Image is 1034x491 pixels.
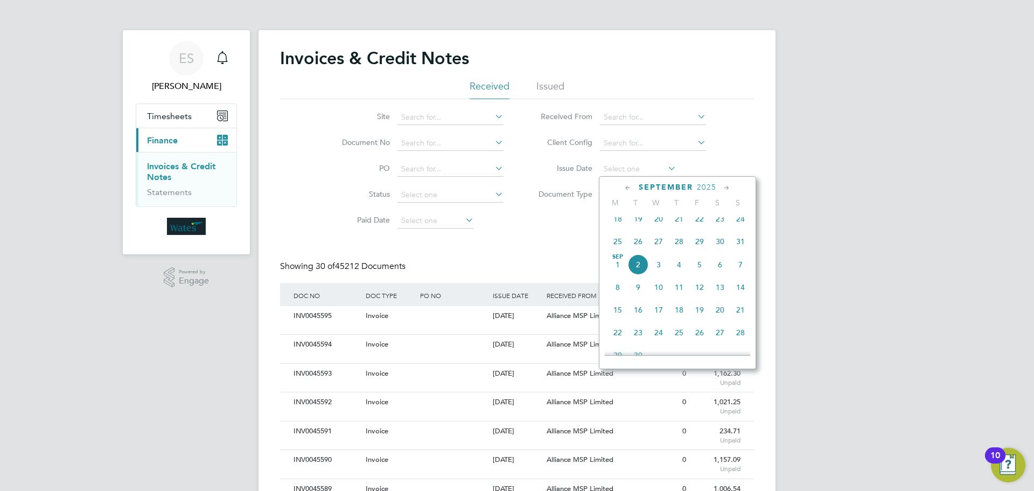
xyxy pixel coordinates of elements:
[628,345,648,365] span: 30
[689,364,743,392] div: 1,162.30
[687,198,707,208] span: F
[147,161,215,182] a: Invoices & Credit Notes
[470,80,509,99] li: Received
[689,322,710,343] span: 26
[179,276,209,286] span: Engage
[397,213,474,229] input: Select one
[490,364,544,384] div: [DATE]
[291,364,363,384] div: INV0045593
[600,110,706,125] input: Search for...
[669,300,689,320] span: 18
[628,254,648,275] span: 2
[728,198,748,208] span: S
[328,112,390,121] label: Site
[607,300,628,320] span: 15
[490,392,544,412] div: [DATE]
[366,340,388,349] span: Invoice
[280,261,408,272] div: Showing
[691,465,740,473] span: Unpaid
[366,397,388,406] span: Invoice
[600,162,676,177] input: Select one
[628,231,648,252] span: 26
[490,306,544,326] div: [DATE]
[530,112,592,121] label: Received From
[397,162,504,177] input: Search for...
[291,450,363,470] div: INV0045590
[547,340,613,349] span: Alliance MSP Limited
[691,436,740,445] span: Unpaid
[291,392,363,412] div: INV0045592
[363,283,417,308] div: DOC TYPE
[547,369,613,378] span: Alliance MSP Limited
[366,369,388,378] span: Invoice
[607,231,628,252] span: 25
[147,135,178,146] span: Finance
[291,283,363,308] div: DOC NO
[328,163,390,173] label: PO
[707,198,728,208] span: S
[136,80,237,93] span: Emily Summerfield
[648,209,669,229] span: 20
[682,455,686,464] span: 0
[530,189,592,199] label: Document Type
[136,128,236,152] button: Finance
[710,209,730,229] span: 23
[730,231,751,252] span: 31
[607,254,628,260] span: Sep
[136,218,237,235] a: Go to home page
[328,137,390,147] label: Document No
[628,209,648,229] span: 19
[689,421,743,449] div: 234.71
[669,209,689,229] span: 21
[605,198,625,208] span: M
[291,335,363,355] div: INV0045594
[490,283,544,308] div: ISSUE DATE
[536,80,564,99] li: Issued
[600,136,706,151] input: Search for...
[991,448,1025,482] button: Open Resource Center, 10 new notifications
[710,231,730,252] span: 30
[689,277,710,298] span: 12
[730,254,751,275] span: 7
[607,209,628,229] span: 18
[648,277,669,298] span: 10
[147,187,192,197] a: Statements
[628,322,648,343] span: 23
[648,231,669,252] span: 27
[179,51,194,65] span: ES
[366,455,388,464] span: Invoice
[417,283,490,308] div: PO NO
[490,421,544,441] div: [DATE]
[530,137,592,147] label: Client Config
[669,277,689,298] span: 11
[547,397,613,406] span: Alliance MSP Limited
[136,41,237,93] a: ES[PERSON_NAME]
[990,455,1000,469] div: 10
[164,267,209,288] a: Powered byEngage
[730,300,751,320] span: 21
[628,300,648,320] span: 16
[291,306,363,326] div: INV0045595
[544,283,634,308] div: RECEIVED FROM
[730,209,751,229] span: 24
[710,300,730,320] span: 20
[136,104,236,128] button: Timesheets
[691,407,740,416] span: Unpaid
[328,189,390,199] label: Status
[730,322,751,343] span: 28
[607,277,628,298] span: 8
[669,322,689,343] span: 25
[530,163,592,173] label: Issue Date
[366,426,388,435] span: Invoice
[689,450,743,478] div: 1,157.09
[547,311,613,320] span: Alliance MSP Limited
[607,322,628,343] span: 22
[648,254,669,275] span: 3
[147,111,192,121] span: Timesheets
[547,426,613,435] span: Alliance MSP Limited
[179,267,209,276] span: Powered by
[648,322,669,343] span: 24
[280,47,469,69] h2: Invoices & Credit Notes
[123,30,250,254] nav: Main navigation
[328,215,390,225] label: Paid Date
